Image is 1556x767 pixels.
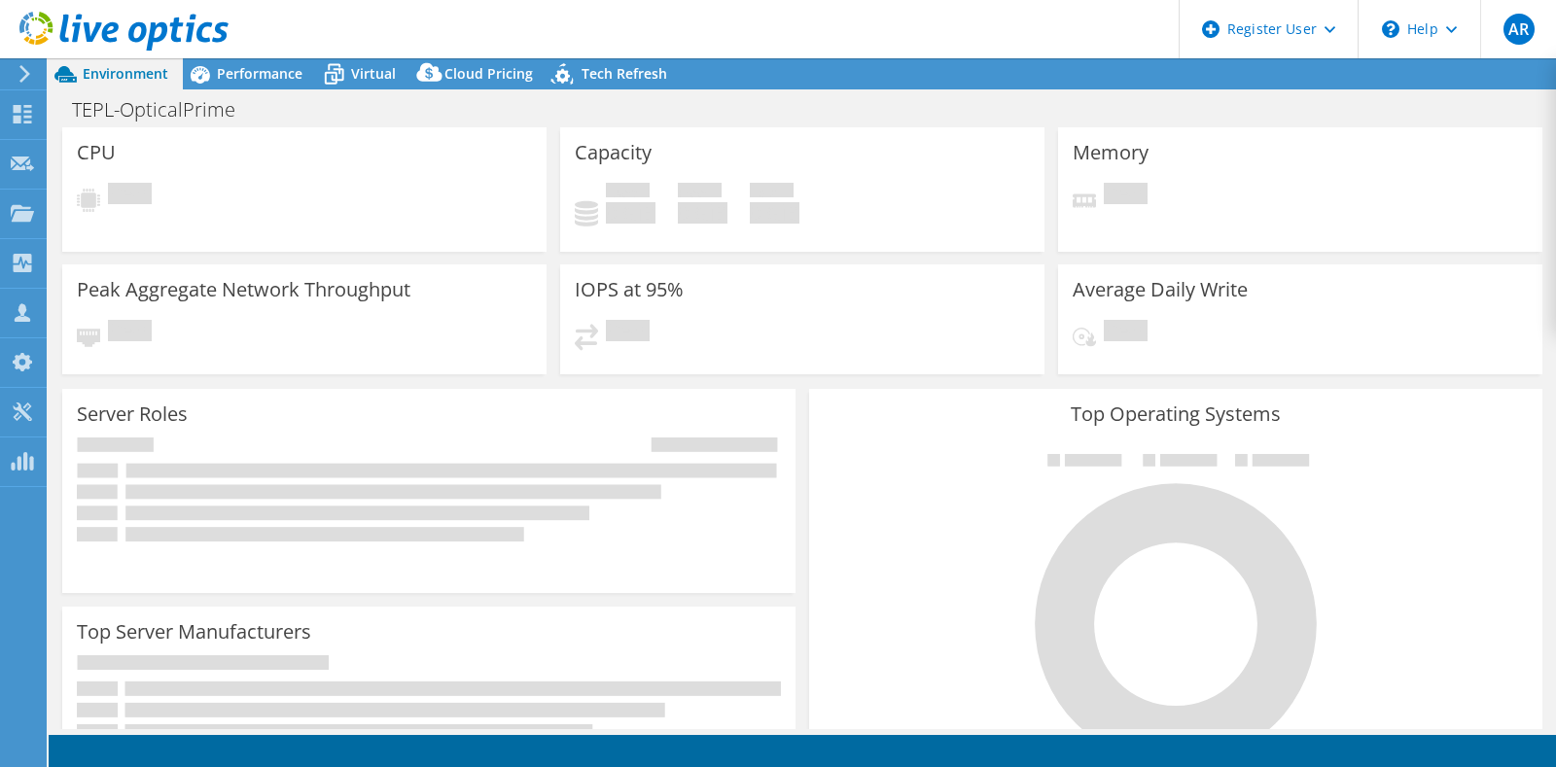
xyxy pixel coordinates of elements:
[606,183,650,202] span: Used
[1104,183,1148,209] span: Pending
[1503,14,1535,45] span: AR
[217,64,302,83] span: Performance
[1073,279,1248,300] h3: Average Daily Write
[824,403,1528,425] h3: Top Operating Systems
[108,183,152,209] span: Pending
[77,621,311,643] h3: Top Server Manufacturers
[83,64,168,83] span: Environment
[575,279,684,300] h3: IOPS at 95%
[1382,20,1399,38] svg: \n
[63,99,265,121] h1: TEPL-OpticalPrime
[77,403,188,425] h3: Server Roles
[1073,142,1149,163] h3: Memory
[606,202,655,224] h4: 0 GiB
[351,64,396,83] span: Virtual
[582,64,667,83] span: Tech Refresh
[1104,320,1148,346] span: Pending
[678,183,722,202] span: Free
[750,202,799,224] h4: 0 GiB
[750,183,794,202] span: Total
[575,142,652,163] h3: Capacity
[108,320,152,346] span: Pending
[606,320,650,346] span: Pending
[678,202,727,224] h4: 0 GiB
[77,142,116,163] h3: CPU
[444,64,533,83] span: Cloud Pricing
[77,279,410,300] h3: Peak Aggregate Network Throughput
